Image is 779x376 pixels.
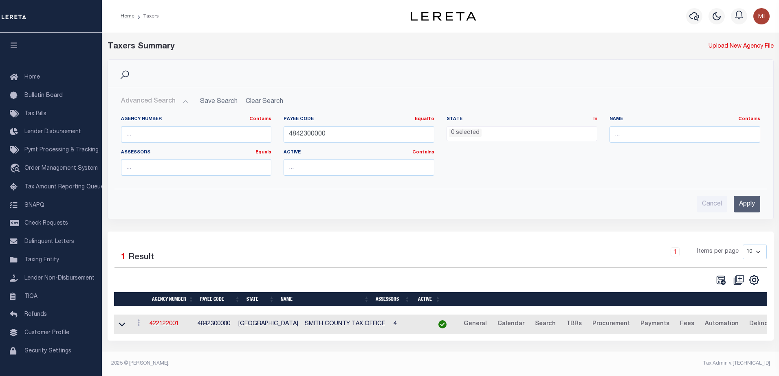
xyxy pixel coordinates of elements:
input: Cancel [697,196,727,212]
label: Assessors [121,149,272,156]
span: Pymt Processing & Tracking [24,147,99,153]
label: Result [128,251,154,264]
a: Calendar [494,318,528,331]
a: Fees [676,318,698,331]
th: Payee Code: activate to sort column ascending [197,292,243,306]
th: Assessors: activate to sort column ascending [372,292,413,306]
div: Tax Admin v.[TECHNICAL_ID] [447,360,770,367]
li: Taxers [134,13,159,20]
span: Security Settings [24,348,71,354]
a: TBRs [563,318,585,331]
a: Upload New Agency File [709,42,774,51]
span: Lender Non-Disbursement [24,275,95,281]
span: Bulletin Board [24,93,63,98]
span: 1 [121,253,126,262]
label: Name [610,116,760,123]
input: ... [284,159,434,176]
a: Contains [738,117,760,121]
th: Name: activate to sort column ascending [277,292,372,306]
a: General [460,318,491,331]
a: Contains [249,117,271,121]
td: SMITH COUNTY TAX OFFICE [301,315,390,334]
label: Payee Code [284,116,434,123]
th: Active: activate to sort column ascending [413,292,444,306]
span: TIQA [24,293,37,299]
span: Items per page [697,247,739,256]
span: Tax Amount Reporting Queue [24,184,104,190]
div: Taxers Summary [108,41,604,53]
a: 422122001 [150,321,179,327]
td: 4 [390,315,428,334]
span: Customer Profile [24,330,69,336]
a: Home [121,14,134,19]
a: In [593,117,597,121]
span: Taxing Entity [24,257,59,263]
label: Active [284,149,434,156]
div: 2025 © [PERSON_NAME]. [105,360,441,367]
a: EqualTo [415,117,434,121]
a: Contains [412,150,434,155]
input: ... [284,126,434,143]
span: Delinquent Letters [24,239,74,245]
td: [GEOGRAPHIC_DATA] [235,315,301,334]
span: Home [24,74,40,80]
span: Check Requests [24,221,68,226]
th: Agency Number: activate to sort column ascending [149,292,197,306]
a: Payments [637,318,673,331]
input: ... [610,126,760,143]
input: ... [121,126,272,143]
a: Procurement [589,318,634,331]
span: Order Management System [24,166,98,171]
input: Apply [734,196,760,212]
a: Automation [701,318,742,331]
span: Refunds [24,312,47,317]
img: check-icon-green.svg [438,320,447,328]
a: Search [531,318,559,331]
th: State: activate to sort column ascending [243,292,277,306]
button: Advanced Search [121,94,189,109]
i: travel_explore [10,164,23,174]
input: ... [121,159,272,176]
img: svg+xml;base64,PHN2ZyB4bWxucz0iaHR0cDovL3d3dy53My5vcmcvMjAwMC9zdmciIHBvaW50ZXItZXZlbnRzPSJub25lIi... [753,8,770,24]
a: Equals [255,150,271,155]
span: Tax Bills [24,111,46,117]
span: Lender Disbursement [24,129,81,135]
img: logo-dark.svg [411,12,476,21]
span: SNAPQ [24,202,44,208]
label: Agency Number [121,116,272,123]
li: 0 selected [449,129,482,138]
label: State [447,116,597,123]
td: 4842300000 [194,315,235,334]
a: 1 [671,247,680,256]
